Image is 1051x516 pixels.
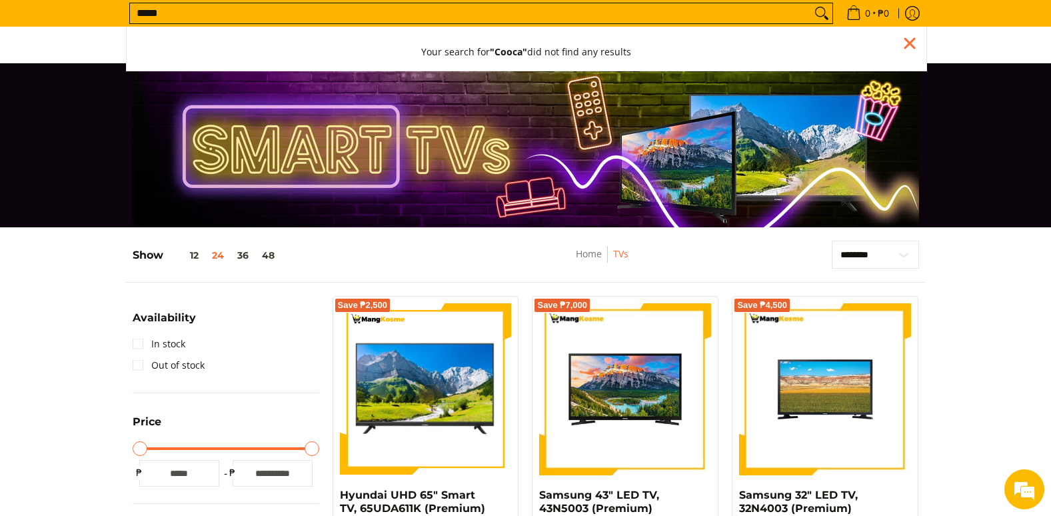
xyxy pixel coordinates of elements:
div: Minimize live chat window [219,7,251,39]
span: Save ₱4,500 [737,301,787,309]
img: samsung-32-inch-led-tv-full-view-mang-kosme [739,303,911,475]
span: We are offline. Please leave us a message. [28,168,233,303]
summary: Open [133,417,161,437]
span: • [842,6,893,21]
h5: Show [133,249,281,262]
button: Your search for"Cooca"did not find any results [408,33,644,71]
span: 0 [863,9,872,18]
span: Availability [133,313,196,323]
span: Save ₱2,500 [338,301,388,309]
button: 48 [255,250,281,261]
summary: Open [133,313,196,333]
textarea: Type your message and click 'Submit' [7,364,254,411]
button: Search [811,3,832,23]
img: Hyundai UHD 65" Smart TV, 65UDA611K (Premium) [340,303,512,475]
a: TVs [613,247,628,260]
em: Submit [195,411,242,429]
span: ₱ [226,466,239,479]
span: ₱ [133,466,146,479]
button: 12 [163,250,205,261]
img: samsung-43-inch-led-tv-full-view- mang-kosme [539,303,711,475]
strong: "Cooca" [490,45,527,58]
a: Samsung 32" LED TV, 32N4003 (Premium) [739,489,858,515]
a: Hyundai UHD 65" Smart TV, 65UDA611K (Premium) [340,489,485,515]
a: Home [576,247,602,260]
button: 36 [231,250,255,261]
a: Samsung 43" LED TV, 43N5003 (Premium) [539,489,659,515]
span: ₱0 [876,9,891,18]
span: Save ₱7,000 [537,301,587,309]
button: 24 [205,250,231,261]
span: Price [133,417,161,427]
a: In stock [133,333,185,355]
nav: Breadcrumbs [503,246,701,276]
a: Out of stock [133,355,205,376]
div: Leave a message [69,75,224,92]
div: Close pop up [900,33,920,53]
